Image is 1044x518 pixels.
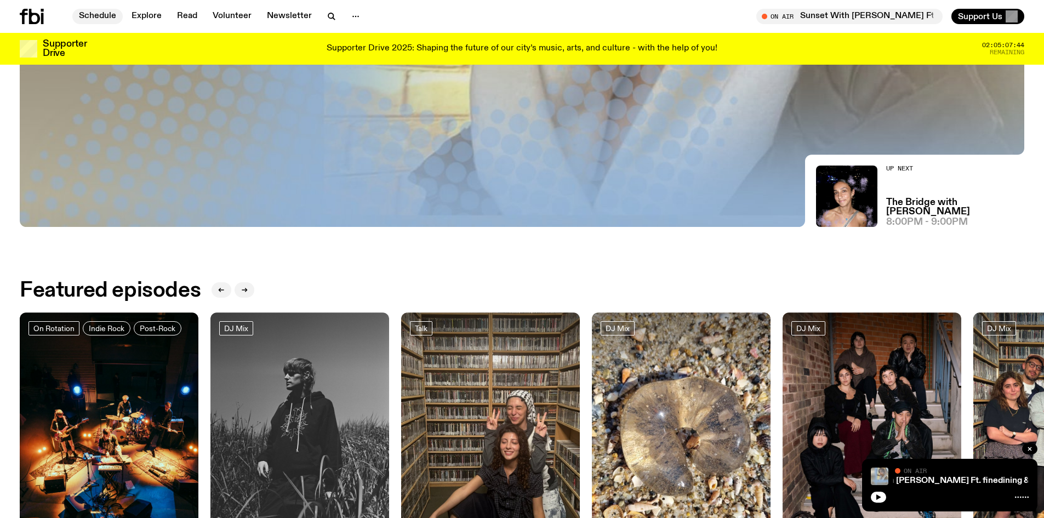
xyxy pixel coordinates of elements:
[791,321,825,335] a: DJ Mix
[72,9,123,24] a: Schedule
[606,325,630,333] span: DJ Mix
[601,321,635,335] a: DJ Mix
[990,49,1024,55] span: Remaining
[756,9,943,24] button: On AirSunset With [PERSON_NAME] Ft. finedining & Niki
[33,325,75,333] span: On Rotation
[982,42,1024,48] span: 02:05:07:44
[224,325,248,333] span: DJ Mix
[796,325,820,333] span: DJ Mix
[125,9,168,24] a: Explore
[260,9,318,24] a: Newsletter
[982,321,1016,335] a: DJ Mix
[83,321,130,335] a: Indie Rock
[987,325,1011,333] span: DJ Mix
[951,9,1024,24] button: Support Us
[43,39,87,58] h3: Supporter Drive
[140,325,175,333] span: Post-Rock
[89,325,124,333] span: Indie Rock
[28,321,79,335] a: On Rotation
[886,166,1024,172] h2: Up Next
[904,467,927,474] span: On Air
[170,9,204,24] a: Read
[134,321,181,335] a: Post-Rock
[886,198,1024,217] a: The Bridge with [PERSON_NAME]
[327,44,717,54] p: Supporter Drive 2025: Shaping the future of our city’s music, arts, and culture - with the help o...
[410,321,432,335] a: Talk
[20,281,201,300] h2: Featured episodes
[219,321,253,335] a: DJ Mix
[886,218,968,227] span: 8:00pm - 9:00pm
[958,12,1002,21] span: Support Us
[415,325,427,333] span: Talk
[206,9,258,24] a: Volunteer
